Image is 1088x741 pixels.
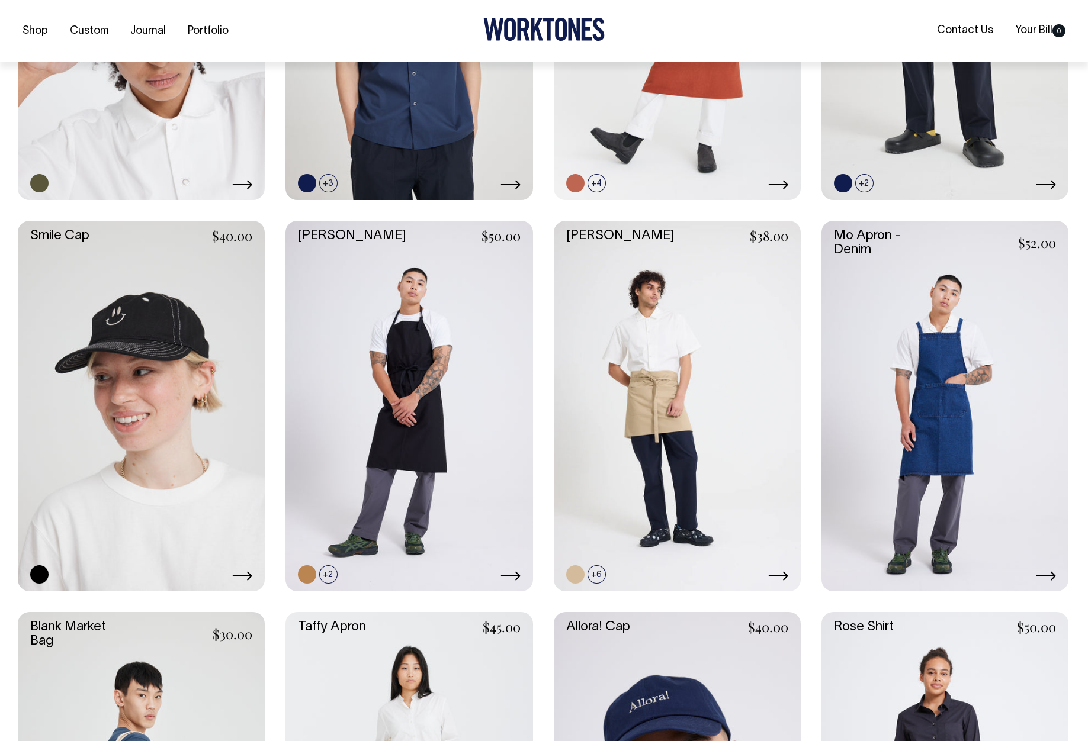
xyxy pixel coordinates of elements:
[855,174,874,192] span: +2
[588,174,606,192] span: +4
[1010,21,1070,40] a: Your Bill0
[65,21,113,41] a: Custom
[588,565,606,584] span: +6
[319,174,338,192] span: +3
[18,21,53,41] a: Shop
[319,565,338,584] span: +2
[932,21,998,40] a: Contact Us
[183,21,233,41] a: Portfolio
[126,21,171,41] a: Journal
[1052,24,1065,37] span: 0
